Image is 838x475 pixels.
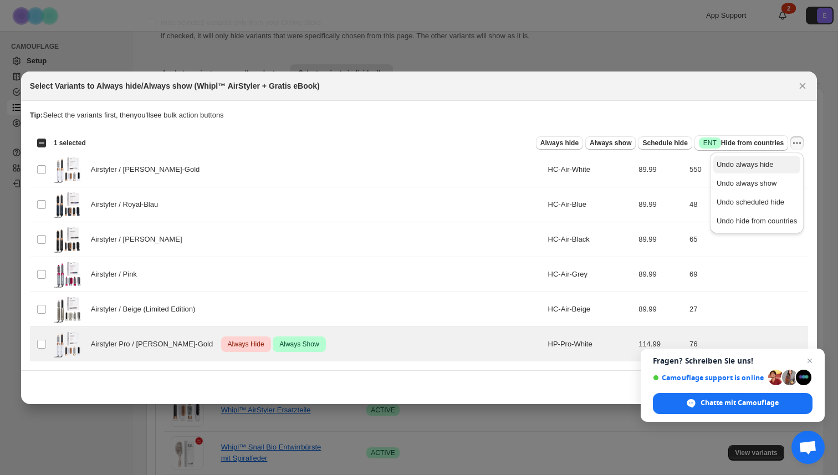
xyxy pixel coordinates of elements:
[91,234,188,245] span: Airstyler / [PERSON_NAME]
[713,175,800,192] button: Undo always show
[717,160,774,168] span: Undo always hide
[653,393,813,414] span: Chatte mit Camouflage
[791,431,825,464] a: Chat öffnen
[653,374,764,382] span: Camouflage support is online
[545,152,636,187] td: HC-Air-White
[226,338,267,351] span: Always Hide
[701,398,779,408] span: Chatte mit Camouflage
[54,191,82,218] img: 1.png
[635,257,686,292] td: 89.99
[635,292,686,326] td: 89.99
[795,78,810,94] button: Close
[703,139,717,147] span: ENT
[30,111,43,119] strong: Tip:
[54,261,82,288] img: 3_8b899496-5801-4ba0-a0e9-58b0e9d9d04f.png
[91,164,206,175] span: Airstyler / [PERSON_NAME]-Gold
[635,152,686,187] td: 89.99
[713,212,800,230] button: Undo hide from countries
[30,80,320,91] h2: Select Variants to Always hide/Always show (Whipl™ AirStyler + Gratis eBook)
[717,198,784,206] span: Undo scheduled hide
[545,326,636,361] td: HP-Pro-White
[585,136,636,150] button: Always show
[590,139,631,147] span: Always show
[277,338,321,351] span: Always Show
[30,110,808,121] p: Select the variants first, then you'll see bulk action buttons
[686,292,808,326] td: 27
[54,330,82,358] img: Design_ohne_Titel_31.png
[91,339,219,350] span: Airstyler Pro / [PERSON_NAME]-Gold
[686,326,808,361] td: 76
[653,356,813,365] span: Fragen? Schreiben Sie uns!
[713,193,800,211] button: Undo scheduled hide
[694,135,788,151] button: SuccessENTHide from countries
[713,156,800,173] button: Undo always hide
[54,226,82,253] img: Design_ohne_Titel_21_2ca1902d-ef8c-438f-a92a-1bbe666f7ae2.png
[642,139,687,147] span: Schedule hide
[545,292,636,326] td: HC-Air-Beige
[635,222,686,257] td: 89.99
[638,136,692,150] button: Schedule hide
[686,257,808,292] td: 69
[635,326,686,361] td: 114.99
[54,156,82,183] img: 2.png
[545,222,636,257] td: HC-Air-Black
[91,199,164,210] span: Airstyler / Royal-Blau
[717,217,797,225] span: Undo hide from countries
[717,179,776,187] span: Undo always show
[536,136,583,150] button: Always hide
[540,139,579,147] span: Always hide
[635,187,686,222] td: 89.99
[91,304,201,315] span: Airstyler / Beige (Limited Edition)
[545,257,636,292] td: HC-Air-Grey
[790,136,804,150] button: More actions
[545,187,636,222] td: HC-Air-Blue
[54,295,82,323] img: Design_ohne_Titel_29_df122943-97f0-44c5-8231-107269f849a4.png
[686,187,808,222] td: 48
[686,222,808,257] td: 65
[686,152,808,187] td: 550
[54,139,86,147] span: 1 selected
[699,137,784,149] span: Hide from countries
[91,269,143,280] span: Airstyler / Pink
